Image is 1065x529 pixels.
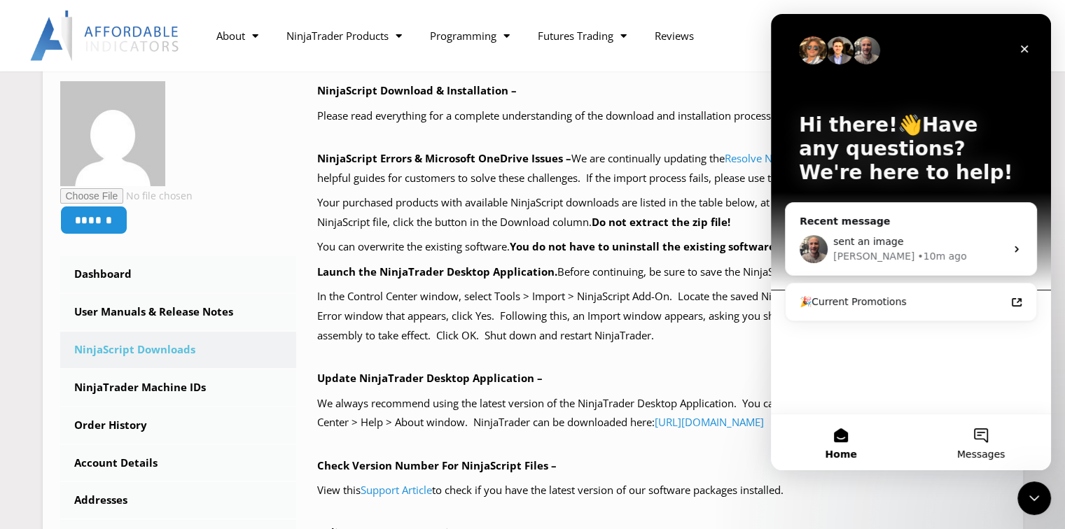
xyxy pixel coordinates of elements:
[655,415,764,429] a: [URL][DOMAIN_NAME]
[60,294,297,330] a: User Manuals & Release Notes
[317,394,1005,433] p: We always recommend using the latest version of the NinjaTrader Desktop Application. You can see ...
[317,151,571,165] b: NinjaScript Errors & Microsoft OneDrive Issues –
[60,256,297,292] a: Dashboard
[60,445,297,481] a: Account Details
[202,20,272,52] a: About
[317,83,517,97] b: NinjaScript Download & Installation –
[725,151,849,165] a: Resolve NinjaScript Errors
[361,483,432,497] a: Support Article
[416,20,524,52] a: Programming
[317,237,1005,257] p: You can overwrite the existing software.
[60,407,297,444] a: Order History
[317,106,1005,126] p: Please read everything for a complete understanding of the download and installation process.
[592,215,730,229] b: Do not extract the zip file!
[641,20,708,52] a: Reviews
[272,20,416,52] a: NinjaTrader Products
[771,14,1051,470] iframe: Intercom live chat
[1017,481,1051,515] iframe: Intercom live chat
[60,332,297,368] a: NinjaScript Downloads
[30,10,181,61] img: LogoAI | Affordable Indicators – NinjaTrader
[524,20,641,52] a: Futures Trading
[317,458,557,472] b: Check Version Number For NinjaScript Files –
[60,482,297,519] a: Addresses
[202,20,831,52] nav: Menu
[317,262,1005,282] p: Before continuing, be sure to save the NinjaScript files to your computer.
[317,264,557,278] b: Launch the NinjaTrader Desktop Application.
[60,369,297,406] a: NinjaTrader Machine IDs
[317,287,1005,346] p: In the Control Center window, select Tools > Import > NinjaScript Add-On. Locate the saved NinjaS...
[317,371,543,385] b: Update NinjaTrader Desktop Application –
[317,193,1005,232] p: Your purchased products with available NinjaScript downloads are listed in the table below, at th...
[317,149,1005,188] p: We are continually updating the and pages as helpful guides for customers to solve these challeng...
[60,81,165,186] img: eda62b3147de94a2b762c0a2bd9f67d1c17cab04652989377208c4a48d46e584
[317,481,1005,500] p: View this to check if you have the latest version of our software packages installed.
[510,239,778,253] b: You do not have to uninstall the existing software.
